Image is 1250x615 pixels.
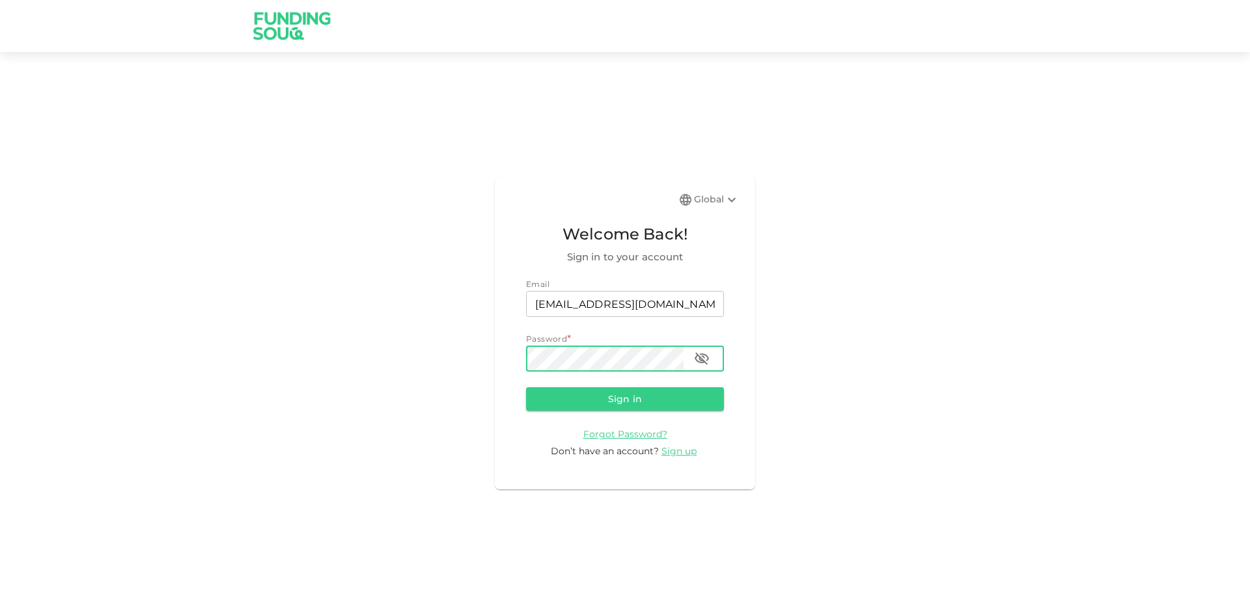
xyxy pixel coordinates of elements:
[526,279,549,289] span: Email
[526,249,724,265] span: Sign in to your account
[526,291,724,317] input: email
[526,222,724,247] span: Welcome Back!
[526,334,567,344] span: Password
[526,387,724,411] button: Sign in
[661,445,697,457] span: Sign up
[583,428,667,440] a: Forgot Password?
[526,346,684,372] input: password
[551,445,659,457] span: Don’t have an account?
[694,192,740,208] div: Global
